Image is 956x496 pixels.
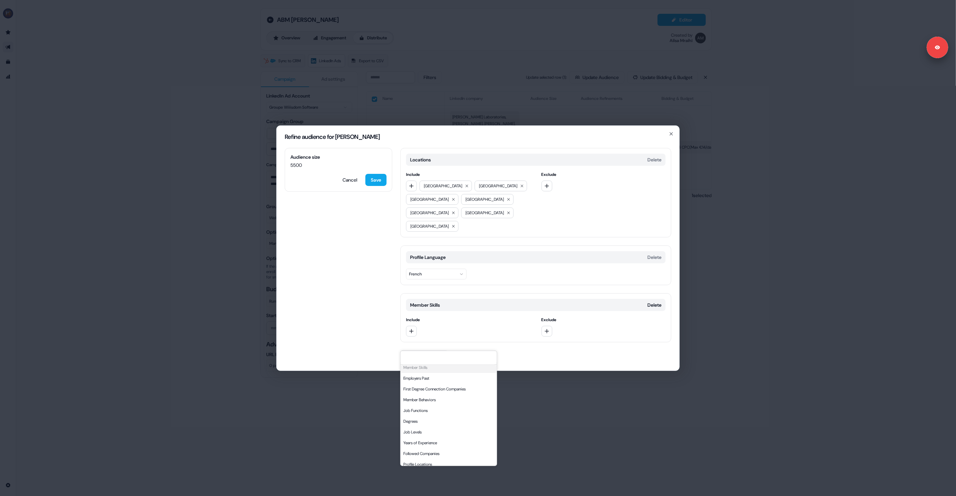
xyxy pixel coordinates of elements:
span: Audience size [290,154,387,160]
button: Save [365,174,387,186]
span: Exclude [542,171,666,178]
span: Locations [410,156,431,163]
button: French [406,269,467,279]
span: Include [406,316,530,323]
span: [GEOGRAPHIC_DATA] [424,183,462,189]
h2: Refine audience for [PERSON_NAME] [285,134,671,140]
div: Followed Companies [401,448,497,459]
span: 5500 [290,162,387,168]
div: Years of Experience [401,437,497,448]
span: [GEOGRAPHIC_DATA] [479,183,517,189]
div: Profile Locations [401,459,497,469]
span: [GEOGRAPHIC_DATA] [410,223,449,230]
div: Suggestions [401,365,497,465]
button: Cancel [337,174,363,186]
span: Include [406,171,530,178]
span: Member Skills [410,302,440,308]
span: [GEOGRAPHIC_DATA] [410,196,449,203]
div: Degrees [401,416,497,426]
div: Job Functions [401,405,497,416]
div: Job Levels [401,426,497,437]
div: Member Behaviors [401,394,497,405]
span: [GEOGRAPHIC_DATA] [466,209,504,216]
span: [GEOGRAPHIC_DATA] [466,196,504,203]
button: Delete [647,156,662,163]
button: Delete [647,254,662,261]
button: Delete [647,302,662,308]
span: Exclude [542,316,666,323]
div: Employers Past [401,373,497,383]
span: Profile Language [410,254,446,261]
div: First Degree Connection Companies [401,383,497,394]
span: [GEOGRAPHIC_DATA] [410,209,449,216]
